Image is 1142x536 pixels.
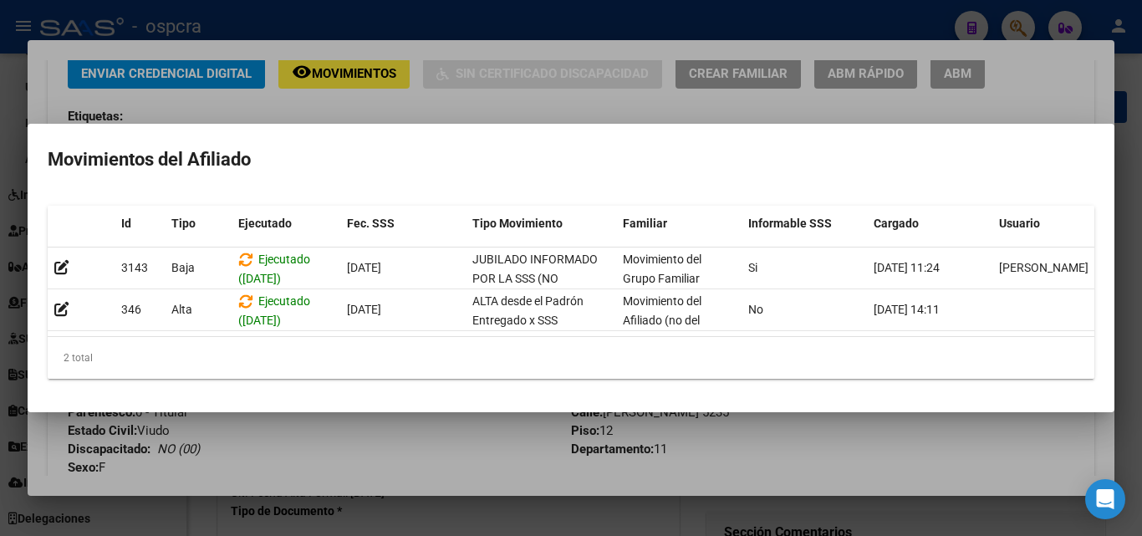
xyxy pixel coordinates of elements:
[472,217,563,230] span: Tipo Movimiento
[232,206,340,242] datatable-header-cell: Ejecutado
[171,261,195,274] span: Baja
[874,303,940,316] span: [DATE] 14:11
[748,261,757,274] span: Si
[472,294,584,327] span: ALTA desde el Padrón Entregado x SSS
[623,294,701,346] span: Movimiento del Afiliado (no del grupo)
[867,206,992,242] datatable-header-cell: Cargado
[165,206,232,242] datatable-header-cell: Tipo
[347,261,381,274] span: [DATE]
[238,217,292,230] span: Ejecutado
[616,206,742,242] datatable-header-cell: Familiar
[466,206,616,242] datatable-header-cell: Tipo Movimiento
[992,206,1118,242] datatable-header-cell: Usuario
[238,294,310,327] span: Ejecutado ([DATE])
[874,261,940,274] span: [DATE] 11:24
[742,206,867,242] datatable-header-cell: Informable SSS
[347,303,381,316] span: [DATE]
[48,337,1094,379] div: 2 total
[999,261,1088,274] span: [PERSON_NAME]
[999,217,1040,230] span: Usuario
[238,253,310,285] span: Ejecutado ([DATE])
[623,253,701,285] span: Movimiento del Grupo Familiar
[874,217,919,230] span: Cargado
[748,303,763,316] span: No
[171,217,196,230] span: Tipo
[121,261,148,274] span: 3143
[347,217,395,230] span: Fec. SSS
[340,206,466,242] datatable-header-cell: Fec. SSS
[171,303,192,316] span: Alta
[748,217,832,230] span: Informable SSS
[48,144,1094,176] h2: Movimientos del Afiliado
[121,217,131,230] span: Id
[472,253,598,304] span: JUBILADO INFORMADO POR LA SSS (NO PENSIONADO)
[121,303,141,316] span: 346
[1085,479,1125,519] div: Open Intercom Messenger
[623,217,667,230] span: Familiar
[115,206,165,242] datatable-header-cell: Id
